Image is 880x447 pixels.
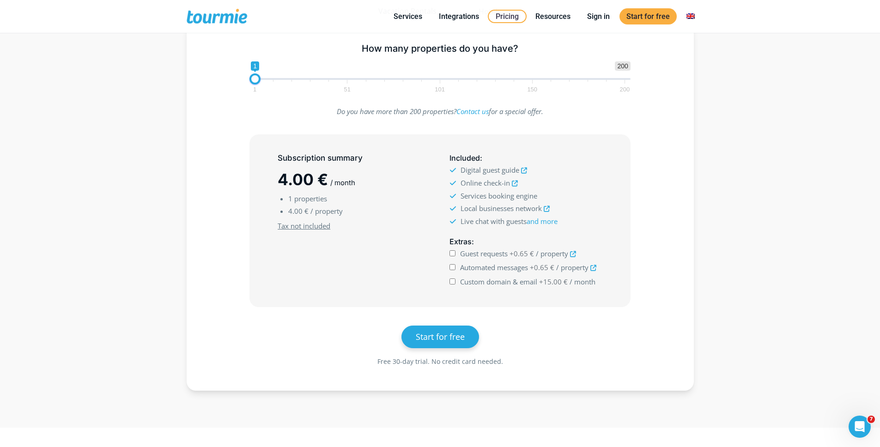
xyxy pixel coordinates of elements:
[570,277,595,286] span: / month
[530,263,554,272] span: +0.65 €
[288,206,309,216] span: 4.00 €
[461,217,558,226] span: Live chat with guests
[461,178,510,187] span: Online check-in
[377,357,503,366] span: Free 30-day trial. No credit card needed.
[539,277,568,286] span: +15.00 €
[580,11,617,22] a: Sign in
[460,263,528,272] span: Automated messages
[433,87,446,91] span: 101
[251,61,259,71] span: 1
[849,416,871,438] iframe: Intercom live chat
[868,416,875,423] span: 7
[278,170,328,189] span: 4.00 €
[510,249,534,258] span: +0.65 €
[527,217,558,226] a: and more
[449,237,472,246] span: Extras
[461,191,537,200] span: Services booking engine
[401,326,479,348] a: Start for free
[288,194,292,203] span: 1
[528,11,577,22] a: Resources
[460,249,508,258] span: Guest requests
[449,153,480,163] span: Included
[488,10,527,23] a: Pricing
[536,249,568,258] span: / property
[460,277,537,286] span: Custom domain & email
[278,152,430,164] h5: Subscription summary
[432,11,486,22] a: Integrations
[343,87,352,91] span: 51
[619,8,677,24] a: Start for free
[556,263,589,272] span: / property
[278,221,330,230] u: Tax not included
[416,331,465,342] span: Start for free
[461,165,519,175] span: Digital guest guide
[461,204,542,213] span: Local businesses network
[249,43,631,54] h5: How many properties do you have?
[449,236,602,248] h5: :
[619,87,631,91] span: 200
[526,87,539,91] span: 150
[249,105,631,118] p: Do you have more than 200 properties? for a special offer.
[449,152,602,164] h5: :
[456,107,489,116] a: Contact us
[294,194,327,203] span: properties
[252,87,258,91] span: 1
[615,61,630,71] span: 200
[310,206,343,216] span: / property
[387,11,429,22] a: Services
[330,178,355,187] span: / month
